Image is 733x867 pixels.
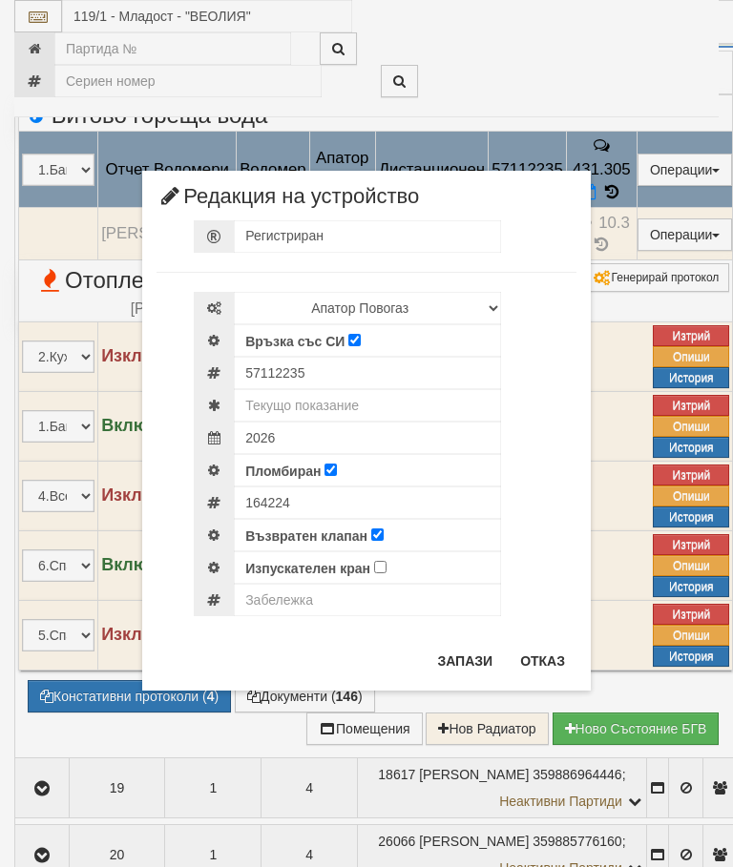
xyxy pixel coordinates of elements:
[234,357,501,389] input: Сериен номер
[234,486,501,519] input: Номер на Холендрова гайка
[245,559,370,578] label: Изпускателен кран
[157,185,419,220] span: Редакция на устройство
[245,462,321,481] label: Пломбиран
[234,292,501,324] select: Марка и Модел
[374,561,387,573] input: Изпускателен кран
[426,646,504,676] button: Запази
[325,464,337,476] input: Пломбиран
[245,526,367,546] label: Възвратен клапан
[245,228,324,243] span: Регистриран
[234,584,501,616] input: Забележка
[234,422,501,454] input: Метрологична годност
[509,646,576,676] button: Отказ
[371,528,384,541] input: Възвратен клапан
[348,334,361,346] input: Връзка със СИ
[234,389,501,422] input: Текущо показание
[245,332,345,351] label: Връзка със СИ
